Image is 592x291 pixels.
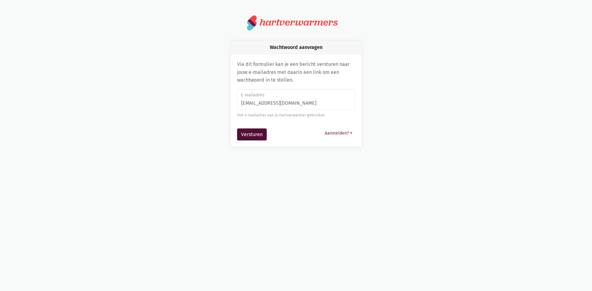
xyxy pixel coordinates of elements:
div: Wachtwoord aanvragen [231,41,361,54]
a: hartverwarmers [247,15,345,31]
div: Het e-mailadres van je Hartverwarmer gebruiker. [237,112,355,118]
button: Versturen [237,128,267,141]
p: Via dit formulier kan je een bericht versturen naar jouw e-mailadres met daarin een link om een w... [237,60,355,84]
div: hartverwarmers [260,17,338,28]
label: E-mailadres [241,92,351,99]
form: Wachtwoord aanvragen [237,89,355,141]
img: logo.svg [247,15,257,31]
button: Aanmelden? [322,128,355,138]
